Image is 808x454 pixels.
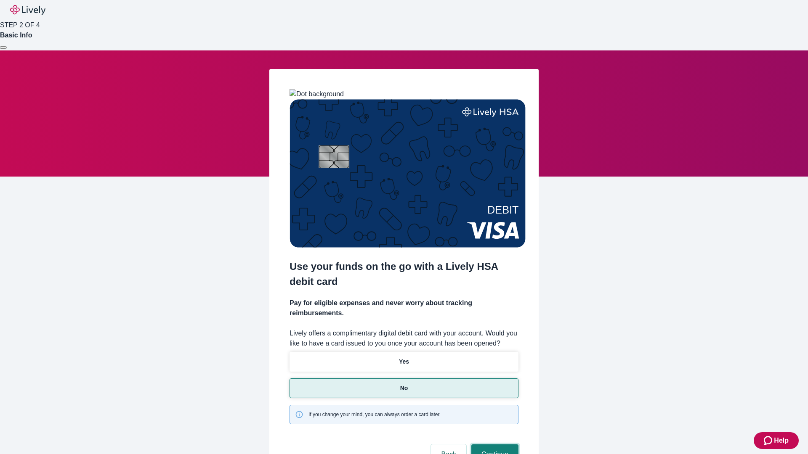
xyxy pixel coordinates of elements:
h2: Use your funds on the go with a Lively HSA debit card [290,259,518,289]
p: Yes [399,357,409,366]
img: Lively [10,5,45,15]
img: Debit card [290,99,526,248]
button: Yes [290,352,518,372]
p: No [400,384,408,393]
label: Lively offers a complimentary digital debit card with your account. Would you like to have a card... [290,328,518,348]
img: Dot background [290,89,344,99]
h4: Pay for eligible expenses and never worry about tracking reimbursements. [290,298,518,318]
svg: Zendesk support icon [764,436,774,446]
span: If you change your mind, you can always order a card later. [308,411,441,418]
button: No [290,378,518,398]
button: Zendesk support iconHelp [754,432,799,449]
span: Help [774,436,789,446]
